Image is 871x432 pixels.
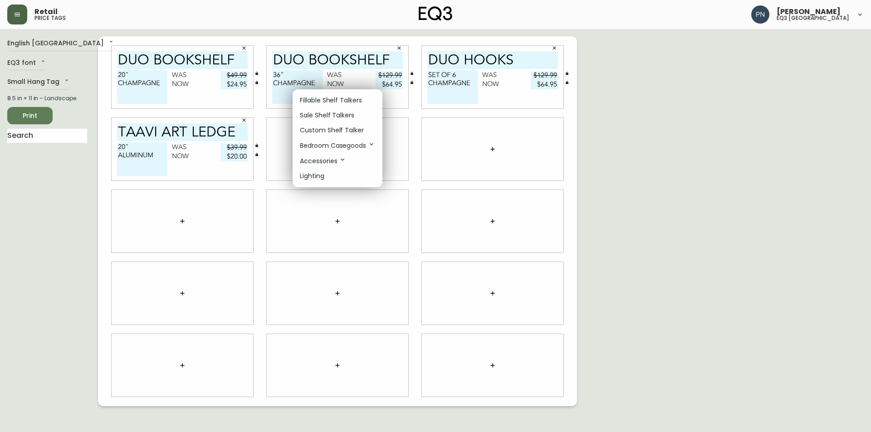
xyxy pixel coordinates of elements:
p: Custom Shelf Talker [300,126,364,135]
p: Fillable Shelf Talkers [300,96,362,105]
p: Accessories [300,156,346,166]
p: Bedroom Casegoods [300,141,375,150]
p: Lighting [300,171,324,181]
p: Sale Shelf Talkers [300,111,354,120]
